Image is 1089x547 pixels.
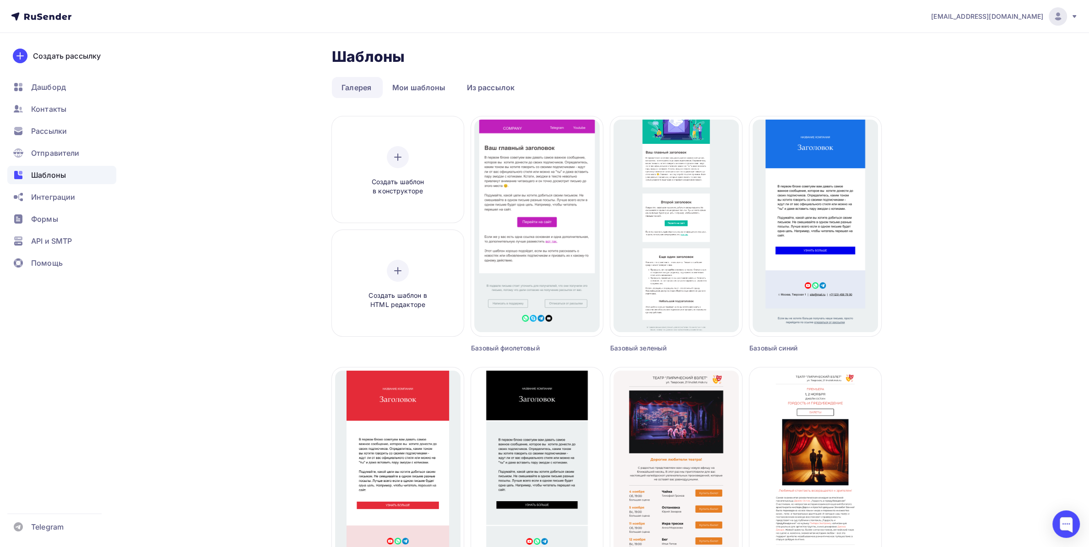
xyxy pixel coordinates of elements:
span: Контакты [31,104,66,115]
span: Формы [31,213,58,224]
span: Дашборд [31,82,66,93]
a: Контакты [7,100,116,118]
a: Из рассылок [457,77,525,98]
span: Telegram [31,521,64,532]
a: Мои шаблоны [383,77,455,98]
div: Базовый фиолетовый [471,344,570,353]
div: Базовый зеленый [610,344,709,353]
a: Галерея [332,77,381,98]
span: Отправители [31,148,80,159]
span: Рассылки [31,126,67,137]
a: Шаблоны [7,166,116,184]
span: Интеграции [31,191,75,202]
h2: Шаблоны [332,48,405,66]
a: [EMAIL_ADDRESS][DOMAIN_NAME] [931,7,1078,26]
a: Формы [7,210,116,228]
span: Помощь [31,257,63,268]
a: Рассылки [7,122,116,140]
div: Создать рассылку [33,50,101,61]
a: Отправители [7,144,116,162]
span: Создать шаблон в HTML редакторе [354,291,441,310]
span: API и SMTP [31,235,72,246]
span: Шаблоны [31,170,66,181]
div: Базовый синий [749,344,848,353]
span: [EMAIL_ADDRESS][DOMAIN_NAME] [931,12,1043,21]
span: Создать шаблон в конструкторе [354,177,441,196]
a: Дашборд [7,78,116,96]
